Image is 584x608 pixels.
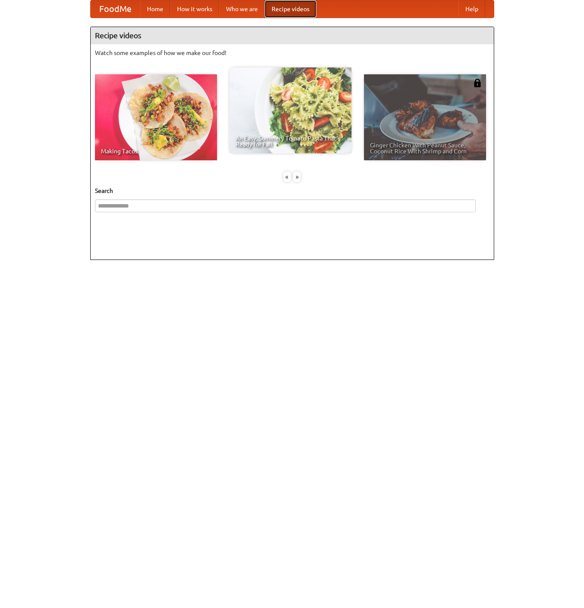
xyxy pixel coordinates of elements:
a: Making Tacos [95,74,217,160]
a: Help [459,0,485,18]
a: How it works [170,0,219,18]
a: FoodMe [91,0,140,18]
a: Recipe videos [265,0,316,18]
h4: Recipe videos [91,27,494,44]
a: Who we are [219,0,265,18]
span: Making Tacos [101,148,211,154]
img: 483408.png [473,79,482,87]
a: Home [140,0,170,18]
div: » [293,171,301,182]
a: An Easy, Summery Tomato Pasta That's Ready for Fall [229,67,352,153]
div: « [283,171,291,182]
h5: Search [95,186,489,195]
span: An Easy, Summery Tomato Pasta That's Ready for Fall [235,135,346,147]
p: Watch some examples of how we make our food! [95,49,489,57]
